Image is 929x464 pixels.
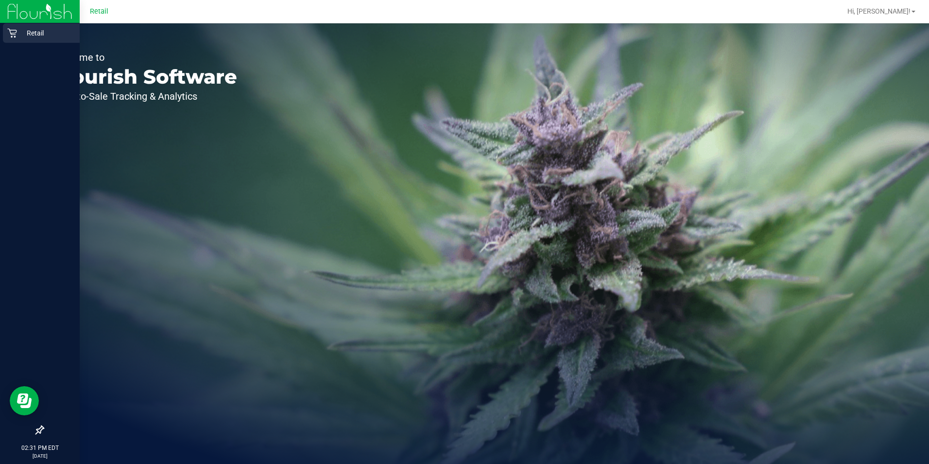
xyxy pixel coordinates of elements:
p: Seed-to-Sale Tracking & Analytics [52,91,237,101]
inline-svg: Retail [7,28,17,38]
p: Retail [17,27,75,39]
span: Hi, [PERSON_NAME]! [847,7,911,15]
span: Retail [90,7,108,16]
iframe: Resource center [10,386,39,415]
p: Flourish Software [52,67,237,87]
p: [DATE] [4,452,75,460]
p: Welcome to [52,53,237,62]
p: 02:31 PM EDT [4,444,75,452]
